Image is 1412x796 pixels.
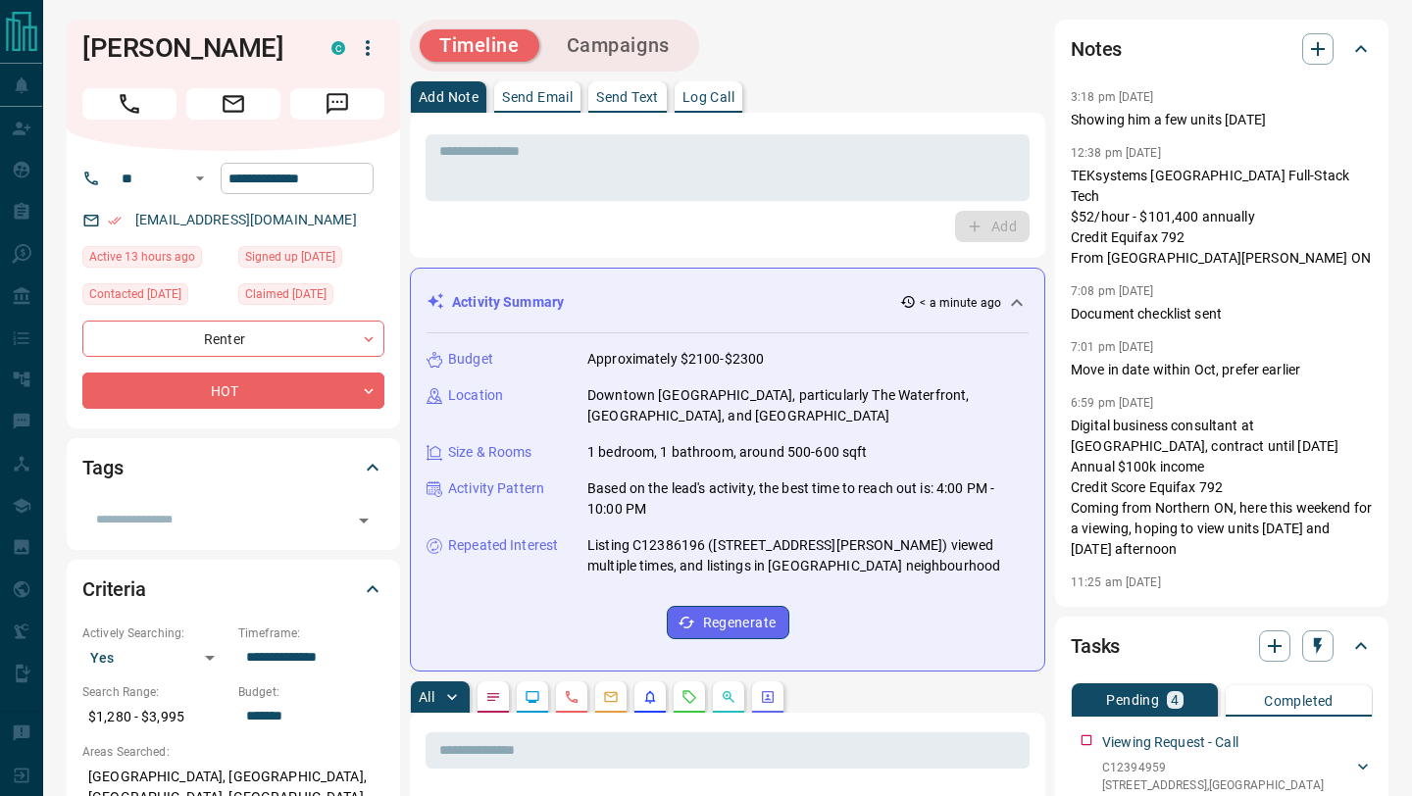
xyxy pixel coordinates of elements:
[587,385,1029,426] p: Downtown [GEOGRAPHIC_DATA], particularly The Waterfront, [GEOGRAPHIC_DATA], and [GEOGRAPHIC_DATA]
[1071,33,1122,65] h2: Notes
[350,507,378,534] button: Open
[1071,396,1154,410] p: 6:59 pm [DATE]
[452,292,564,313] p: Activity Summary
[1071,284,1154,298] p: 7:08 pm [DATE]
[1071,90,1154,104] p: 3:18 pm [DATE]
[82,683,228,701] p: Search Range:
[1071,340,1154,354] p: 7:01 pm [DATE]
[1071,304,1373,324] p: Document checklist sent
[82,642,228,673] div: Yes
[82,452,123,483] h2: Tags
[642,689,658,705] svg: Listing Alerts
[681,689,697,705] svg: Requests
[1264,694,1334,708] p: Completed
[89,284,181,304] span: Contacted [DATE]
[188,167,212,190] button: Open
[587,478,1029,520] p: Based on the lead's activity, the best time to reach out is: 4:00 PM - 10:00 PM
[587,349,764,370] p: Approximately $2100-$2300
[1071,575,1161,589] p: 11:25 am [DATE]
[587,535,1029,576] p: Listing C12386196 ([STREET_ADDRESS][PERSON_NAME]) viewed multiple times, and listings in [GEOGRAP...
[238,283,384,311] div: Mon Sep 08 2025
[427,284,1029,321] div: Activity Summary< a minute ago
[920,294,1001,312] p: < a minute ago
[596,90,659,104] p: Send Text
[1102,759,1324,776] p: C12394959
[82,743,384,761] p: Areas Searched:
[82,321,384,357] div: Renter
[82,373,384,409] div: HOT
[108,214,122,227] svg: Email Verified
[485,689,501,705] svg: Notes
[587,442,868,463] p: 1 bedroom, 1 bathroom, around 500-600 sqft
[419,690,434,704] p: All
[1171,693,1179,707] p: 4
[238,683,384,701] p: Budget:
[1071,25,1373,73] div: Notes
[448,442,532,463] p: Size & Rooms
[82,701,228,733] p: $1,280 - $3,995
[82,573,146,605] h2: Criteria
[760,689,776,705] svg: Agent Actions
[420,29,539,62] button: Timeline
[448,385,503,406] p: Location
[419,90,479,104] p: Add Note
[82,246,228,274] div: Thu Sep 11 2025
[667,606,789,639] button: Regenerate
[290,88,384,120] span: Message
[238,246,384,274] div: Tue Aug 26 2025
[547,29,689,62] button: Campaigns
[1071,630,1120,662] h2: Tasks
[1106,693,1159,707] p: Pending
[89,247,195,267] span: Active 13 hours ago
[1071,416,1373,560] p: Digital business consultant at [GEOGRAPHIC_DATA], contract until [DATE] Annual $100k income Credi...
[603,689,619,705] svg: Emails
[1102,776,1324,794] p: [STREET_ADDRESS] , [GEOGRAPHIC_DATA]
[564,689,580,705] svg: Calls
[82,444,384,491] div: Tags
[682,90,734,104] p: Log Call
[245,284,327,304] span: Claimed [DATE]
[502,90,573,104] p: Send Email
[82,88,176,120] span: Call
[525,689,540,705] svg: Lead Browsing Activity
[448,349,493,370] p: Budget
[135,212,357,227] a: [EMAIL_ADDRESS][DOMAIN_NAME]
[82,624,228,642] p: Actively Searching:
[238,624,384,642] p: Timeframe:
[82,283,228,311] div: Sun Sep 07 2025
[1071,622,1373,670] div: Tasks
[1071,360,1373,380] p: Move in date within Oct, prefer earlier
[1071,110,1373,130] p: Showing him a few units [DATE]
[186,88,280,120] span: Email
[448,535,558,556] p: Repeated Interest
[1102,732,1238,753] p: Viewing Request - Call
[1071,166,1373,269] p: TEKsystems [GEOGRAPHIC_DATA] Full-Stack Tech $52/hour - $101,400 annually Credit Equifax 792 From...
[245,247,335,267] span: Signed up [DATE]
[82,32,302,64] h1: [PERSON_NAME]
[1071,146,1161,160] p: 12:38 pm [DATE]
[331,41,345,55] div: condos.ca
[448,478,544,499] p: Activity Pattern
[82,566,384,613] div: Criteria
[721,689,736,705] svg: Opportunities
